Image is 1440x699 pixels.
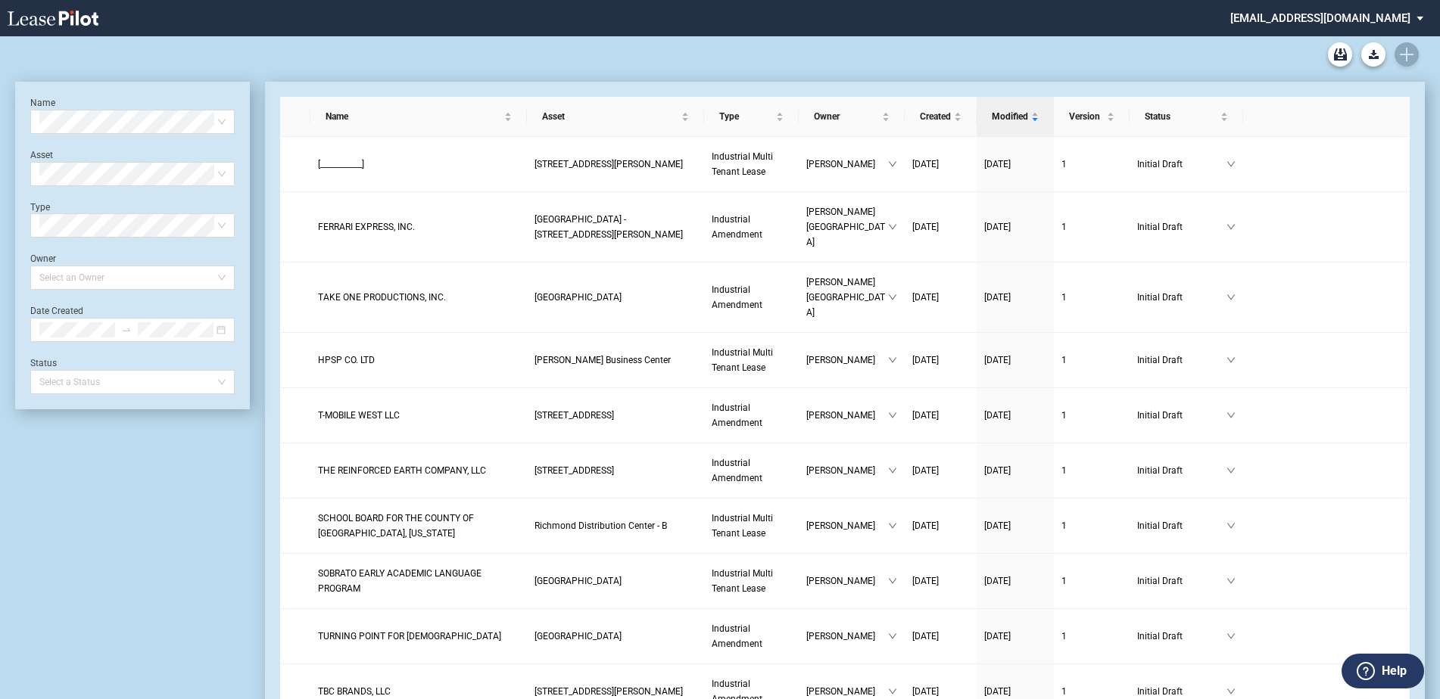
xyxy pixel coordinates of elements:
[1357,42,1390,67] md-menu: Download Blank Form List
[806,353,888,368] span: [PERSON_NAME]
[535,631,622,642] span: Dupont Industrial Center
[912,355,939,365] span: [DATE]
[1382,661,1407,681] label: Help
[704,97,799,137] th: Type
[1061,355,1067,365] span: 1
[806,204,888,250] span: [PERSON_NAME][GEOGRAPHIC_DATA]
[535,518,697,533] a: Richmond Distribution Center - B
[1061,576,1067,586] span: 1
[1226,411,1236,420] span: down
[912,408,969,423] a: [DATE]
[1145,109,1217,124] span: Status
[712,149,791,179] a: Industrial Multi Tenant Lease
[1061,463,1122,478] a: 1
[1226,576,1236,586] span: down
[1226,687,1236,696] span: down
[888,632,897,641] span: down
[1061,686,1067,697] span: 1
[535,410,614,421] span: 33463 Western Avenue
[535,629,697,644] a: [GEOGRAPHIC_DATA]
[318,159,364,169] span: [___________]
[1061,410,1067,421] span: 1
[1226,466,1236,475] span: down
[984,408,1046,423] a: [DATE]
[912,573,969,589] a: [DATE]
[888,466,897,475] span: down
[912,292,939,303] span: [DATE]
[912,631,939,642] span: [DATE]
[984,520,1011,531] span: [DATE]
[30,150,53,160] label: Asset
[535,353,697,368] a: [PERSON_NAME] Business Center
[984,290,1046,305] a: [DATE]
[912,222,939,232] span: [DATE]
[719,109,773,124] span: Type
[912,157,969,172] a: [DATE]
[1226,356,1236,365] span: down
[1069,109,1104,124] span: Version
[535,292,622,303] span: Dow Business Center
[318,684,519,699] a: TBC BRANDS, LLC
[888,521,897,530] span: down
[814,109,879,124] span: Owner
[712,151,773,177] span: Industrial Multi Tenant Lease
[535,520,667,531] span: Richmond Distribution Center - B
[984,355,1011,365] span: [DATE]
[326,109,501,124] span: Name
[30,202,50,213] label: Type
[912,219,969,235] a: [DATE]
[121,325,132,335] span: to
[888,160,897,169] span: down
[30,306,83,316] label: Date Created
[318,568,482,594] span: SOBRATO EARLY ACADEMIC LANGUAGE PROGRAM
[806,157,888,172] span: [PERSON_NAME]
[1061,219,1122,235] a: 1
[712,568,773,594] span: Industrial Multi Tenant Lease
[912,290,969,305] a: [DATE]
[535,214,683,240] span: San Leandro Industrial Park - 1670 Alvarado Street
[1061,222,1067,232] span: 1
[535,157,697,172] a: [STREET_ADDRESS][PERSON_NAME]
[984,573,1046,589] a: [DATE]
[984,219,1046,235] a: [DATE]
[912,518,969,533] a: [DATE]
[318,355,375,365] span: HPSP CO. LTD
[318,566,519,596] a: SOBRATO EARLY ACADEMIC LANGUAGE PROGRAM
[1137,290,1226,305] span: Initial Draft
[912,576,939,586] span: [DATE]
[912,159,939,169] span: [DATE]
[1061,518,1122,533] a: 1
[318,463,519,478] a: THE REINFORCED EARTH COMPANY, LLC
[1137,573,1226,589] span: Initial Draft
[712,458,762,483] span: Industrial Amendment
[318,292,446,303] span: TAKE ONE PRODUCTIONS, INC.
[806,408,888,423] span: [PERSON_NAME]
[535,159,683,169] span: 100 Anderson Avenue
[535,576,622,586] span: Calaveras Center
[806,573,888,589] span: [PERSON_NAME]
[984,684,1046,699] a: [DATE]
[1061,408,1122,423] a: 1
[318,511,519,541] a: SCHOOL BOARD FOR THE COUNTY OF [GEOGRAPHIC_DATA], [US_STATE]
[905,97,977,137] th: Created
[912,629,969,644] a: [DATE]
[712,621,791,651] a: Industrial Amendment
[992,109,1028,124] span: Modified
[806,629,888,644] span: [PERSON_NAME]
[920,109,951,124] span: Created
[912,465,939,476] span: [DATE]
[1137,353,1226,368] span: Initial Draft
[912,463,969,478] a: [DATE]
[712,400,791,430] a: Industrial Amendment
[1130,97,1243,137] th: Status
[318,353,519,368] a: HPSP CO. LTD
[30,253,56,264] label: Owner
[1061,631,1067,642] span: 1
[712,511,791,541] a: Industrial Multi Tenant Lease
[1137,629,1226,644] span: Initial Draft
[318,219,519,235] a: FERRARI EXPRESS, INC.
[806,684,888,699] span: [PERSON_NAME]
[318,408,519,423] a: T-MOBILE WEST LLC
[977,97,1054,137] th: Modified
[318,410,400,421] span: T-MOBILE WEST LLC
